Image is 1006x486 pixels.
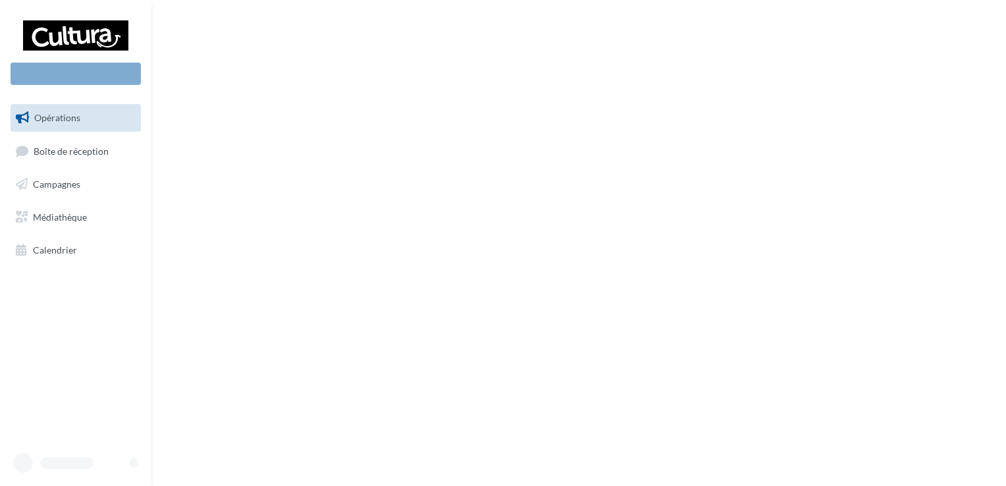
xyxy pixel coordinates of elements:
a: Campagnes [8,171,144,198]
span: Campagnes [33,178,80,190]
span: Médiathèque [33,211,87,223]
span: Boîte de réception [34,145,109,156]
a: Médiathèque [8,203,144,231]
a: Calendrier [8,236,144,264]
a: Opérations [8,104,144,132]
span: Calendrier [33,244,77,255]
a: Boîte de réception [8,137,144,165]
span: Opérations [34,112,80,123]
div: Nouvelle campagne [11,63,141,85]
